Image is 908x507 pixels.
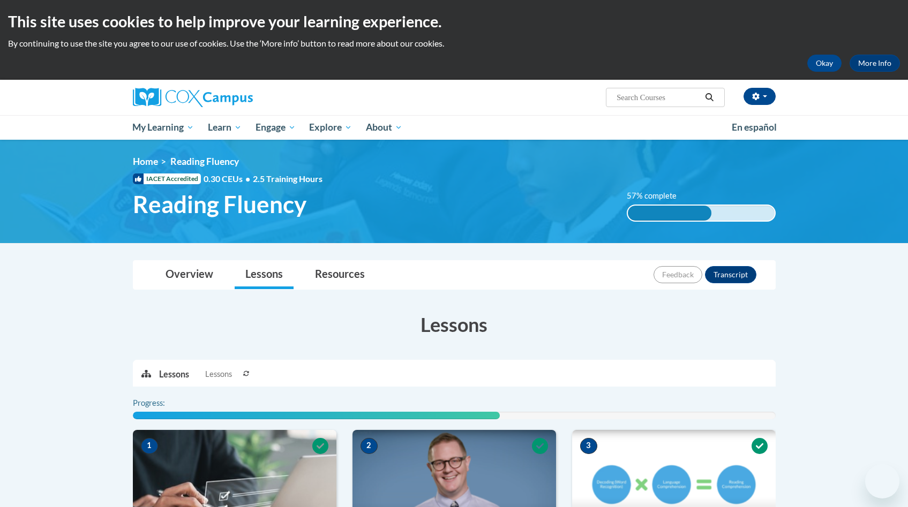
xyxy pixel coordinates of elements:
span: Reading Fluency [133,190,306,218]
span: Lessons [205,368,232,380]
div: Main menu [117,115,792,140]
a: En español [725,116,784,139]
iframe: Button to launch messaging window [865,464,899,498]
span: IACET Accredited [133,173,201,184]
div: 57% complete [628,206,711,221]
a: About [359,115,409,140]
button: Feedback [654,266,702,283]
input: Search Courses [616,91,701,104]
a: Learn [201,115,249,140]
h2: This site uses cookies to help improve your learning experience. [8,11,900,32]
h3: Lessons [133,311,776,338]
span: • [245,173,250,184]
span: 0.30 CEUs [204,173,253,185]
a: Lessons [235,261,294,289]
a: Resources [304,261,376,289]
span: Reading Fluency [170,156,239,167]
a: More Info [850,55,900,72]
label: 57% complete [627,190,688,202]
span: En español [732,122,777,133]
button: Search [701,91,717,104]
a: Explore [302,115,359,140]
span: 3 [580,438,597,454]
label: Progress: [133,397,194,409]
span: Engage [256,121,296,134]
img: Cox Campus [133,88,253,107]
span: Explore [309,121,352,134]
button: Okay [807,55,842,72]
span: 1 [141,438,158,454]
a: Overview [155,261,224,289]
button: Transcript [705,266,756,283]
a: Cox Campus [133,88,336,107]
span: Learn [208,121,242,134]
span: My Learning [132,121,194,134]
a: Home [133,156,158,167]
span: 2.5 Training Hours [253,173,322,184]
a: My Learning [126,115,201,140]
a: Engage [249,115,303,140]
button: Account Settings [744,88,776,105]
span: About [366,121,402,134]
p: Lessons [159,368,189,380]
p: By continuing to use the site you agree to our use of cookies. Use the ‘More info’ button to read... [8,37,900,49]
span: 2 [361,438,378,454]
